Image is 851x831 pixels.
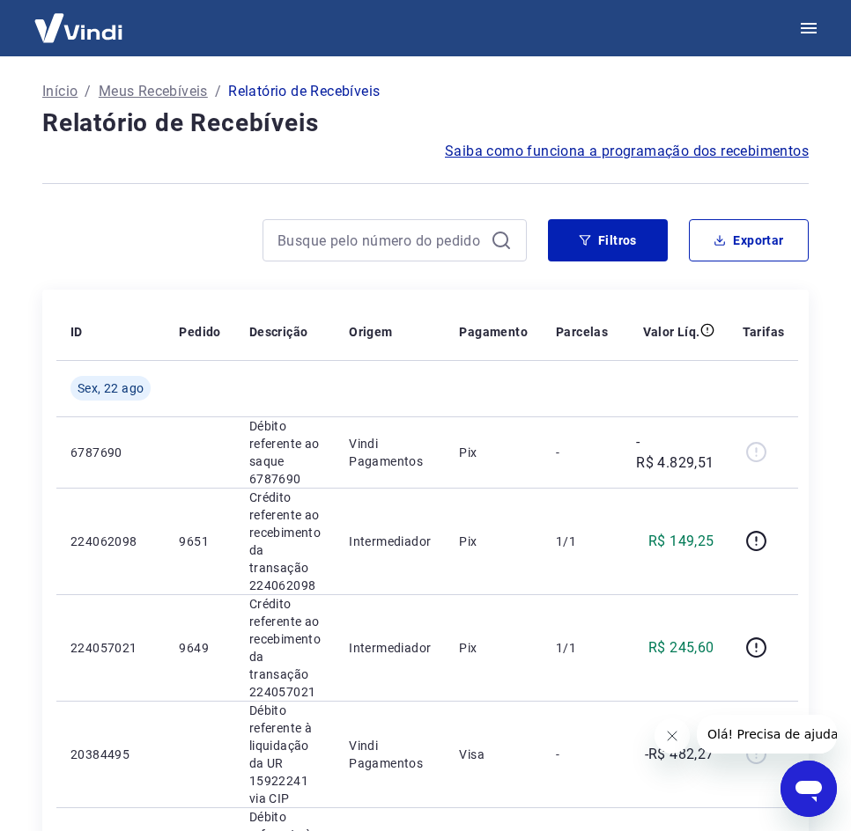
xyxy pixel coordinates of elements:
[42,81,78,102] a: Início
[21,1,136,55] img: Vindi
[179,323,220,341] p: Pedido
[648,531,714,552] p: R$ 149,25
[459,444,528,461] p: Pix
[459,639,528,657] p: Pix
[689,219,809,261] button: Exportar
[85,81,91,102] p: /
[459,746,528,763] p: Visa
[249,489,321,594] p: Crédito referente ao recebimento da transação 224062098
[556,533,608,550] p: 1/1
[70,323,83,341] p: ID
[349,639,431,657] p: Intermediador
[459,323,528,341] p: Pagamento
[781,761,837,817] iframe: Botão para abrir a janela de mensagens
[556,323,608,341] p: Parcelas
[78,379,144,397] span: Sex, 22 ago
[99,81,208,102] a: Meus Recebíveis
[70,639,151,657] p: 224057021
[645,744,714,765] p: -R$ 482,27
[11,12,148,26] span: Olá! Precisa de ajuda?
[349,737,431,772] p: Vindi Pagamentos
[215,81,221,102] p: /
[179,533,220,550] p: 9651
[70,533,151,550] p: 224062098
[349,323,392,341] p: Origem
[445,141,809,162] a: Saiba como funciona a programação dos recebimentos
[179,639,220,657] p: 9649
[697,715,837,754] iframe: Mensagem da empresa
[228,81,380,102] p: Relatório de Recebíveis
[556,746,608,763] p: -
[648,637,714,658] p: R$ 245,60
[42,106,809,141] h4: Relatório de Recebíveis
[643,323,700,341] p: Valor Líq.
[249,702,321,807] p: Débito referente à liquidação da UR 15922241 via CIP
[556,444,608,461] p: -
[548,219,668,261] button: Filtros
[70,746,151,763] p: 20384495
[459,533,528,550] p: Pix
[743,323,785,341] p: Tarifas
[349,533,431,550] p: Intermediador
[249,417,321,488] p: Débito referente ao saque 6787690
[70,444,151,461] p: 6787690
[249,595,321,701] p: Crédito referente ao recebimento da transação 224057021
[277,227,484,254] input: Busque pelo número do pedido
[556,639,608,657] p: 1/1
[249,323,308,341] p: Descrição
[636,431,714,474] p: -R$ 4.829,51
[655,718,690,754] iframe: Fechar mensagem
[349,435,431,470] p: Vindi Pagamentos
